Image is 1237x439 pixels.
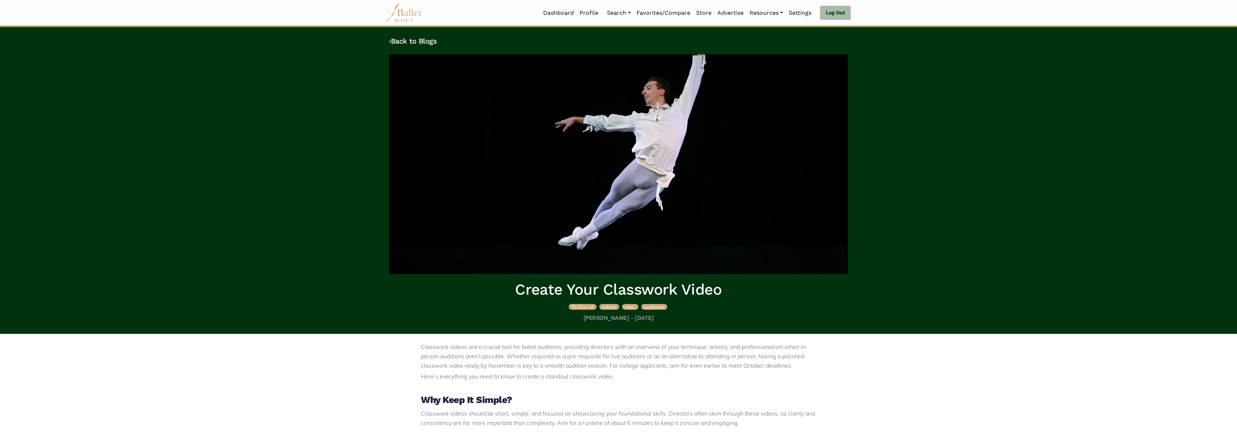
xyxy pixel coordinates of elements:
h5: [PERSON_NAME] - [DATE] [389,314,848,322]
a: misc. [622,303,640,310]
a: Settings [786,5,814,21]
strong: Why Keep It Simple? [421,394,512,405]
a: ‹Back to Blogs [389,37,437,45]
a: auditions [641,303,667,310]
a: Resources [747,5,786,21]
p: Classwork videos are a crucial tool for ballet auditions, providing directors with an overview of... [421,342,816,370]
a: Favorites/Compare [634,5,693,21]
a: Log Out [820,6,851,20]
span: auditions [644,304,664,310]
span: misc. [625,304,635,310]
a: advice [599,303,621,310]
a: Dashboard [540,5,577,21]
a: To-Do List [569,303,598,310]
img: header_image.img [389,54,848,274]
a: Profile [577,5,601,21]
code: ‹ [389,36,391,45]
p: Here’s everything you need to know to create a standout classwork video. [421,372,816,381]
span: To-Do List [572,304,594,310]
a: Store [693,5,714,21]
a: Advertise [714,5,747,21]
span: advice [602,304,616,310]
p: Classwork videos should be short, simple, and focused on showcasing your foundational skills. Dir... [421,409,816,427]
h1: Create Your Classwork Video [389,280,848,300]
a: Search [604,5,634,21]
